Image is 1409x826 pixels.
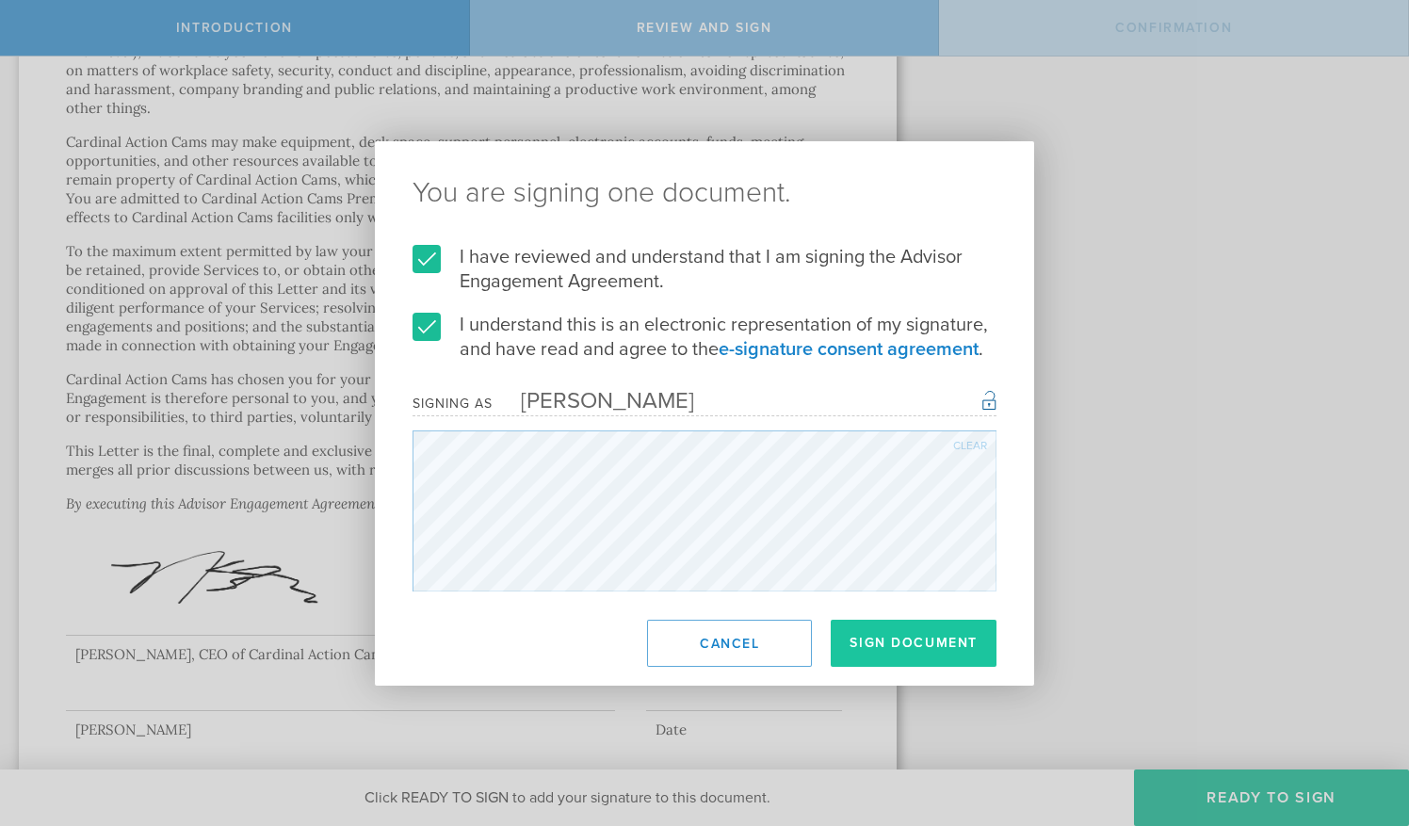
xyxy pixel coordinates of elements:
div: [PERSON_NAME] [493,387,694,414]
label: I understand this is an electronic representation of my signature, and have read and agree to the . [413,313,996,362]
div: Signing as [413,396,493,412]
button: Sign Document [831,620,996,667]
a: e-signature consent agreement [719,338,979,361]
label: I have reviewed and understand that I am signing the Advisor Engagement Agreement. [413,245,996,294]
ng-pluralize: You are signing one document. [413,179,996,207]
button: Cancel [647,620,812,667]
